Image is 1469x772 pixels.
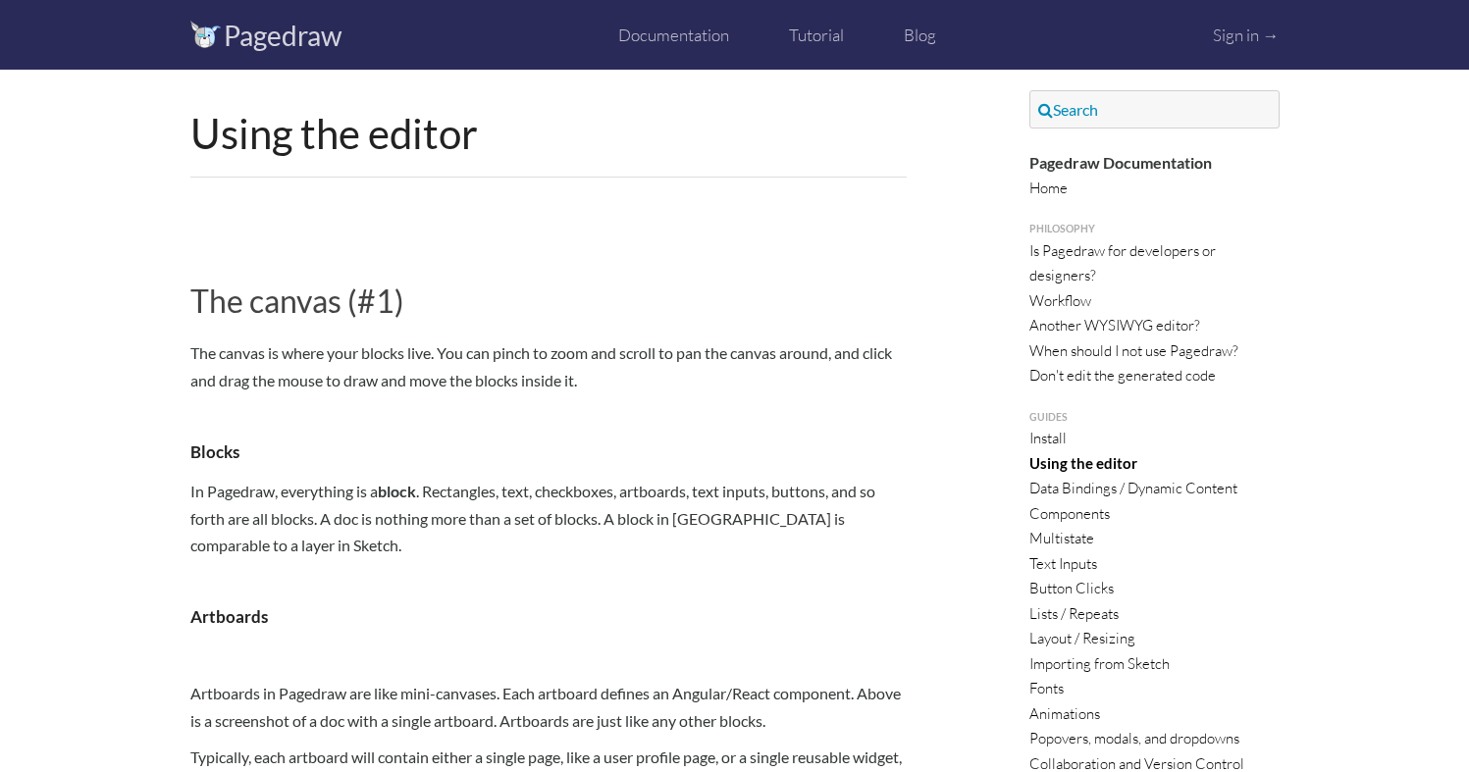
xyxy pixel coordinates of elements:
h3: Blocks [190,443,907,462]
a: Multistate [1029,529,1094,547]
a: When should I not use Pagedraw? [1029,341,1238,360]
a: Is Pagedraw for developers or designers? [1029,241,1216,285]
a: Philosophy [1029,221,1280,238]
h1: Using the editor [190,111,907,178]
a: Popovers, modals, and dropdowns [1029,729,1239,747]
a: Animations [1029,704,1100,723]
a: Workflow [1029,291,1091,310]
a: Components [1029,504,1110,523]
p: The canvas is where your blocks live. You can pinch to zoom and scroll to pan the canvas around, ... [190,339,907,392]
img: logo_vectors.svg [190,21,222,48]
a: Layout / Resizing [1029,629,1135,647]
a: Pagedraw [224,19,341,52]
a: Button Clicks [1029,579,1114,597]
h2: The canvas (#1) [190,283,907,318]
a: Importing from Sketch [1029,654,1170,673]
strong: Pagedraw Documentation [1029,153,1212,172]
p: Artboards in Pagedraw are like mini-canvases. Each artboard defines an Angular/React component. A... [190,680,907,733]
a: Tutorial [789,25,844,45]
a: Guides [1029,409,1280,427]
a: Fonts [1029,679,1064,697]
a: Data Bindings / Dynamic Content [1029,479,1237,497]
a: Don't edit the generated code [1029,366,1216,385]
a: Lists / Repeats [1029,604,1119,623]
h3: Artboards [190,608,907,627]
a: Install [1029,429,1067,447]
strong: block [378,482,416,500]
a: Home [1029,179,1068,197]
a: Search [1029,90,1280,129]
a: Documentation [618,25,729,45]
a: Blog [904,25,936,45]
a: Sign in → [1213,25,1279,45]
a: Text Inputs [1029,554,1097,573]
p: In Pagedraw, everything is a . Rectangles, text, checkboxes, artboards, text inputs, buttons, and... [190,478,907,558]
a: Using the editor [1029,454,1137,472]
a: Another WYSIWYG editor? [1029,316,1200,335]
